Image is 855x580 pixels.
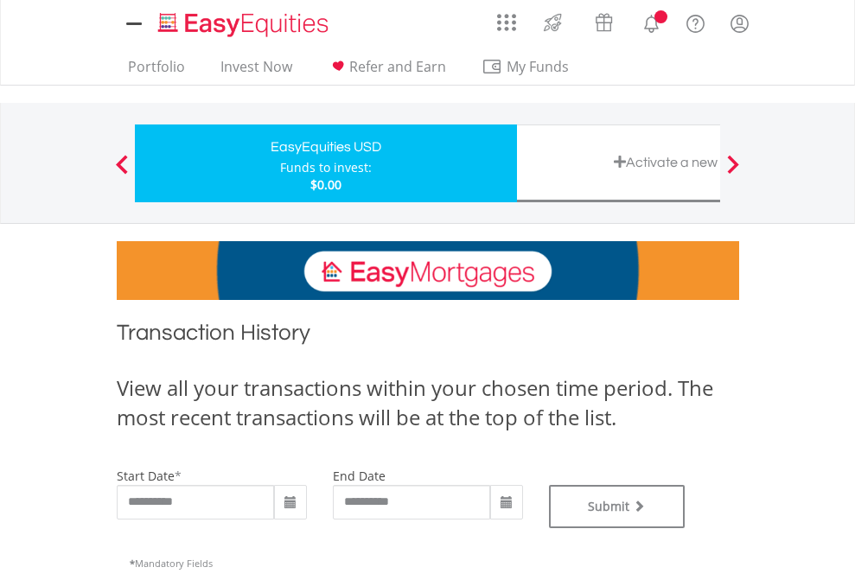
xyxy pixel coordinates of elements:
div: Funds to invest: [280,159,372,176]
a: AppsGrid [486,4,527,32]
div: EasyEquities USD [145,135,507,159]
span: $0.00 [310,176,341,193]
a: My Profile [718,4,762,42]
label: end date [333,468,386,484]
button: Previous [105,163,139,181]
img: EasyMortage Promotion Banner [117,241,739,300]
a: Refer and Earn [321,58,453,85]
img: EasyEquities_Logo.png [155,10,335,39]
button: Submit [549,485,686,528]
img: thrive-v2.svg [539,9,567,36]
img: vouchers-v2.svg [590,9,618,36]
img: grid-menu-icon.svg [497,13,516,32]
a: Home page [151,4,335,39]
span: Mandatory Fields [130,557,213,570]
a: Notifications [629,4,673,39]
div: View all your transactions within your chosen time period. The most recent transactions will be a... [117,373,739,433]
a: Portfolio [121,58,192,85]
h1: Transaction History [117,317,739,356]
button: Next [716,163,750,181]
a: Invest Now [214,58,299,85]
a: FAQ's and Support [673,4,718,39]
span: My Funds [482,55,595,78]
span: Refer and Earn [349,57,446,76]
a: Vouchers [578,4,629,36]
label: start date [117,468,175,484]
